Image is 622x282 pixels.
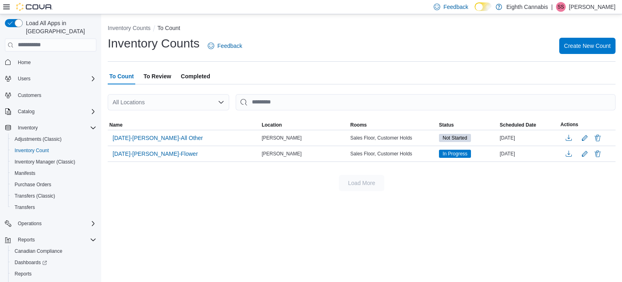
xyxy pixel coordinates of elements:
span: Load More [348,179,375,187]
h1: Inventory Counts [108,35,200,52]
span: Location [262,122,282,128]
button: Reports [2,234,100,245]
button: Scheduled Date [498,120,559,130]
span: Manifests [11,168,96,178]
button: Delete [593,149,603,159]
a: Dashboards [11,258,50,267]
button: [DATE]-[PERSON_NAME]-Flower [109,148,201,160]
a: Transfers (Classic) [11,191,58,201]
span: Transfers [11,202,96,212]
button: Inventory [15,123,41,133]
p: | [551,2,553,12]
div: [DATE] [498,133,559,143]
button: Inventory [2,122,100,133]
button: To Count [158,25,180,31]
span: Load All Apps in [GEOGRAPHIC_DATA] [23,19,96,35]
a: Transfers [11,202,38,212]
p: [PERSON_NAME] [569,2,616,12]
span: Feedback [217,42,242,50]
button: Location [260,120,349,130]
button: Edit count details [580,148,590,160]
span: Operations [15,219,96,228]
button: Rooms [349,120,437,130]
span: Transfers (Classic) [15,193,55,199]
a: Customers [15,90,45,100]
span: Actions [560,121,578,128]
a: Feedback [204,38,245,54]
button: Transfers (Classic) [8,190,100,202]
span: To Review [143,68,171,84]
span: Purchase Orders [11,180,96,189]
span: Create New Count [564,42,611,50]
button: Customers [2,89,100,101]
button: Operations [2,218,100,229]
div: Sales Floor, Customer Holds [349,149,437,159]
a: Purchase Orders [11,180,55,189]
span: Manifests [15,170,35,177]
span: Inventory [15,123,96,133]
button: Create New Count [559,38,616,54]
span: Reports [11,269,96,279]
button: Load More [339,175,384,191]
div: [DATE] [498,149,559,159]
button: Reports [15,235,38,245]
span: Transfers (Classic) [11,191,96,201]
span: Dashboards [15,259,47,266]
span: Customers [18,92,41,99]
nav: An example of EuiBreadcrumbs [108,24,616,34]
span: Not Started [443,134,467,142]
a: Dashboards [8,257,100,268]
button: Operations [15,219,45,228]
p: Eighth Cannabis [506,2,548,12]
a: Inventory Count [11,146,52,155]
a: Reports [11,269,35,279]
span: Users [18,75,30,82]
span: Inventory Count [11,146,96,155]
span: Inventory Manager (Classic) [15,159,75,165]
span: Inventory Count [15,147,49,154]
button: Users [15,74,34,84]
button: Purchase Orders [8,179,100,190]
span: Purchase Orders [15,181,51,188]
span: Adjustments (Classic) [15,136,62,142]
span: To Count [109,68,134,84]
div: Shari Smiley [556,2,566,12]
button: Home [2,56,100,68]
span: Transfers [15,204,35,211]
span: Name [109,122,123,128]
span: Rooms [350,122,367,128]
span: Completed [181,68,210,84]
span: Reports [18,237,35,243]
button: Status [437,120,498,130]
div: Sales Floor, Customer Holds [349,133,437,143]
span: SS [558,2,564,12]
span: Not Started [439,134,471,142]
button: Inventory Manager (Classic) [8,156,100,168]
span: Reports [15,271,32,277]
a: Inventory Manager (Classic) [11,157,79,167]
span: Reports [15,235,96,245]
span: Scheduled Date [500,122,536,128]
span: [PERSON_NAME] [262,135,302,141]
button: Edit count details [580,132,590,144]
span: [DATE]-[PERSON_NAME]-All Other [113,134,203,142]
span: In Progress [443,150,467,157]
button: Manifests [8,168,100,179]
span: [DATE]-[PERSON_NAME]-Flower [113,150,198,158]
a: Canadian Compliance [11,246,66,256]
button: [DATE]-[PERSON_NAME]-All Other [109,132,206,144]
span: In Progress [439,150,471,158]
span: Canadian Compliance [11,246,96,256]
span: Inventory [18,125,38,131]
button: Adjustments (Classic) [8,133,100,145]
input: This is a search bar. After typing your query, hit enter to filter the results lower in the page. [236,94,616,110]
span: Catalog [15,107,96,116]
input: Dark Mode [475,2,492,11]
span: Users [15,74,96,84]
a: Home [15,58,34,67]
span: Customers [15,90,96,100]
button: Catalog [2,106,100,117]
span: Canadian Compliance [15,248,62,254]
button: Name [108,120,260,130]
button: Transfers [8,202,100,213]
